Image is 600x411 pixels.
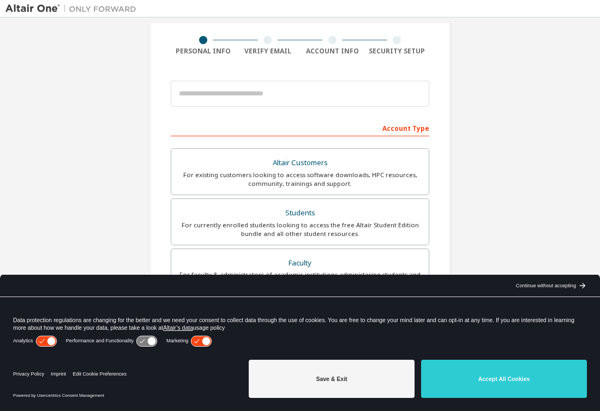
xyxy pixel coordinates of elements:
div: Faculty [178,256,422,271]
img: Altair One [5,3,142,14]
div: Students [178,206,422,221]
div: For existing customers looking to access software downloads, HPC resources, community, trainings ... [178,171,422,188]
div: Verify Email [236,47,301,56]
div: Personal Info [171,47,236,56]
div: Account Info [300,47,365,56]
div: For currently enrolled students looking to access the free Altair Student Edition bundle and all ... [178,221,422,238]
div: For faculty & administrators of academic institutions administering students and accessing softwa... [178,270,422,288]
div: Altair Customers [178,155,422,171]
div: Account Type [171,119,429,136]
div: Security Setup [365,47,430,56]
